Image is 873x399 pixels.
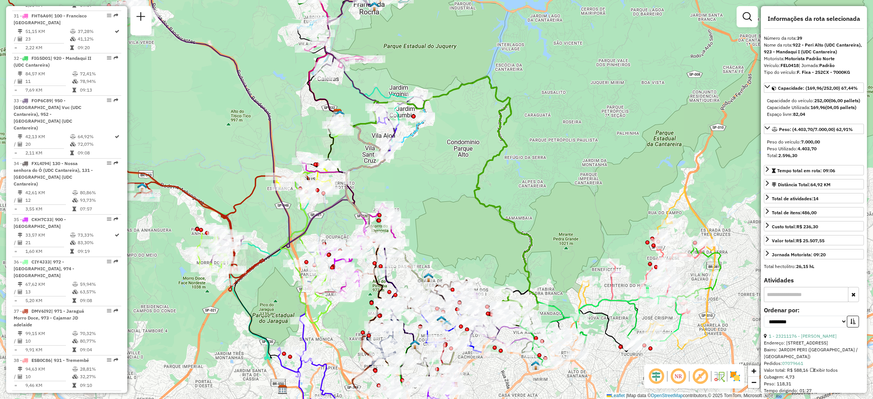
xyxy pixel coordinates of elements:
strong: (04,05 pallets) [825,104,856,110]
span: 34 - [14,161,93,187]
strong: Motorista Padrão Norte [785,56,835,61]
td: = [14,346,17,354]
strong: 14 [813,196,818,201]
span: Ocultar deslocamento [647,367,665,385]
td: 12 [25,196,72,204]
td: 13 [25,288,72,296]
img: PA DC [442,320,452,330]
td: 09:08 [80,297,118,304]
div: Total: [767,152,861,159]
td: 09:10 [80,382,118,389]
i: % de utilização da cubagem [72,374,78,379]
td: = [14,382,17,389]
div: Map data © contributors,© 2025 TomTom, Microsoft [605,393,764,399]
strong: (06,00 pallets) [829,98,860,103]
td: 09:04 [80,346,118,354]
em: Opções [107,259,111,264]
td: 33,57 KM [25,231,70,239]
div: Peso: 118,31 [764,380,864,387]
i: Distância Total [18,72,22,76]
td: 9,46 KM [25,382,72,389]
td: / [14,288,17,296]
span: 38 - [14,357,89,363]
img: 614 UDC WCL Jd Damasceno [424,273,433,282]
i: Total de Atividades [18,79,22,84]
span: + [751,366,756,376]
em: Rota exportada [114,259,118,264]
span: Exibir todos [810,367,838,373]
td: 23 [25,35,70,43]
td: 11 [25,78,72,85]
em: Rota exportada [114,217,118,221]
span: Peso do veículo: [767,139,820,145]
span: Peso: (4.403,70/7.000,00) 62,91% [779,126,853,132]
img: Teste HB [137,182,147,192]
td: 42,13 KM [25,133,70,140]
i: Distância Total [18,233,22,237]
td: 09:19 [77,248,114,255]
h4: Informações da rota selecionada [764,15,864,22]
td: / [14,78,17,85]
div: Capacidade: (169,96/252,00) 67,44% [764,94,864,121]
strong: 922 - Peri Alto (UDC Cantareira), 923 - Mandaqui I (UDC Cantareira) [764,42,862,55]
td: = [14,248,17,255]
i: % de utilização do peso [72,367,78,371]
i: % de utilização da cubagem [72,290,78,294]
td: 10 [25,373,72,380]
i: Tempo total em rota [70,249,74,254]
div: Distância Total: [772,181,831,188]
i: Distância Total [18,282,22,287]
span: | 931 - Tremembé [51,357,89,363]
div: Valor total: R$ 588,16 [764,367,864,374]
div: Espaço livre: [767,111,861,118]
i: % de utilização da cubagem [72,79,78,84]
i: Total de Atividades [18,339,22,343]
td: 37,28% [77,28,114,35]
img: Exibir/Ocultar setores [729,370,741,382]
td: 28,81% [80,365,118,373]
span: | 950 - [GEOGRAPHIC_DATA] Vuc (UDC Cantareira), 952 - [GEOGRAPHIC_DATA] (UDC Cantareira) [14,98,81,131]
div: Nome da rota: [764,42,864,55]
i: Distância Total [18,367,22,371]
i: Tempo total em rota [72,88,76,92]
strong: 82,04 [793,111,805,117]
a: Zoom in [748,365,759,377]
td: / [14,239,17,246]
td: / [14,337,17,345]
em: Opções [107,217,111,221]
a: Leaflet [607,393,625,398]
td: 09:08 [77,149,114,157]
a: 07079661 [782,360,803,366]
span: 32 - [14,55,91,68]
strong: FEL0418 [781,62,799,68]
span: ESB0C86 [31,357,51,363]
td: 59,94% [80,281,118,288]
span: | Jornada: [799,62,835,68]
div: Valor total: [772,237,824,244]
h4: Atividades [764,277,864,284]
i: % de utilização da cubagem [70,37,76,41]
a: Distância Total:64,92 KM [764,179,864,189]
span: 64,92 KM [810,182,831,187]
td: 07:57 [80,205,118,213]
i: Total de Atividades [18,142,22,147]
i: Total de Atividades [18,240,22,245]
div: Pedidos: [764,360,864,367]
td: 10 [25,337,72,345]
td: 9,91 KM [25,346,72,354]
span: | 130 - Nossa senhora do Ó (UDC Cantareira), 131 - [GEOGRAPHIC_DATA] (UDC Cantareira) [14,161,93,187]
strong: 169,96 [810,104,825,110]
span: Ocultar NR [669,367,687,385]
strong: F. Fixa - 252CX - 7000KG [797,69,850,75]
span: | [626,393,627,398]
td: / [14,373,17,380]
a: Capacidade: (169,96/252,00) 67,44% [764,83,864,93]
span: | 971 - Jaraguá Morro Doce, 973 - Cajamar JD adelaide [14,308,84,327]
a: OpenStreetMap [651,393,683,398]
i: Rota otimizada [115,233,119,237]
span: 37 - [14,308,84,327]
span: FOP6C89 [31,98,52,103]
span: CIY4J33 [31,259,50,265]
div: Tempo dirigindo: 01:27 [764,387,864,394]
span: FXL4I94 [31,161,49,166]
